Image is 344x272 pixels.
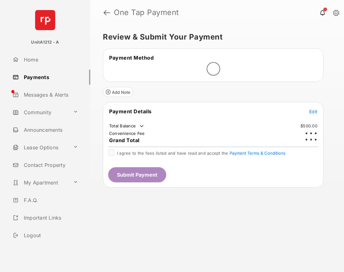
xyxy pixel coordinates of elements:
span: Grand Total [109,137,140,143]
td: Convenience Fee [109,131,145,136]
td: Total Balance [109,123,145,129]
button: I agree to the fees listed and have read and accept the [230,151,285,156]
h5: Review & Submit Your Payment [103,33,326,41]
span: Edit [309,109,317,114]
a: Announcements [10,122,90,137]
button: Add Note [103,87,133,97]
a: Messages & Alerts [10,87,90,102]
a: My Apartment [10,175,71,190]
a: Contact Property [10,157,90,173]
a: Important Links [10,210,81,225]
span: I agree to the fees listed and have read and accept the [117,151,285,156]
a: Payments [10,70,90,85]
img: svg+xml;base64,PHN2ZyB4bWxucz0iaHR0cDovL3d3dy53My5vcmcvMjAwMC9zdmciIHdpZHRoPSI2NCIgaGVpZ2h0PSI2NC... [35,10,55,30]
button: Submit Payment [108,167,166,182]
span: Payment Details [109,108,152,115]
td: $500.00 [300,123,318,129]
button: Edit [309,108,317,115]
p: UnitA1212 - A [31,39,59,45]
a: F.A.Q. [10,193,90,208]
span: Payment Method [109,55,154,61]
a: Lease Options [10,140,71,155]
a: Home [10,52,90,67]
strong: One Tap Payment [114,9,179,16]
a: Community [10,105,71,120]
a: Logout [10,228,90,243]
